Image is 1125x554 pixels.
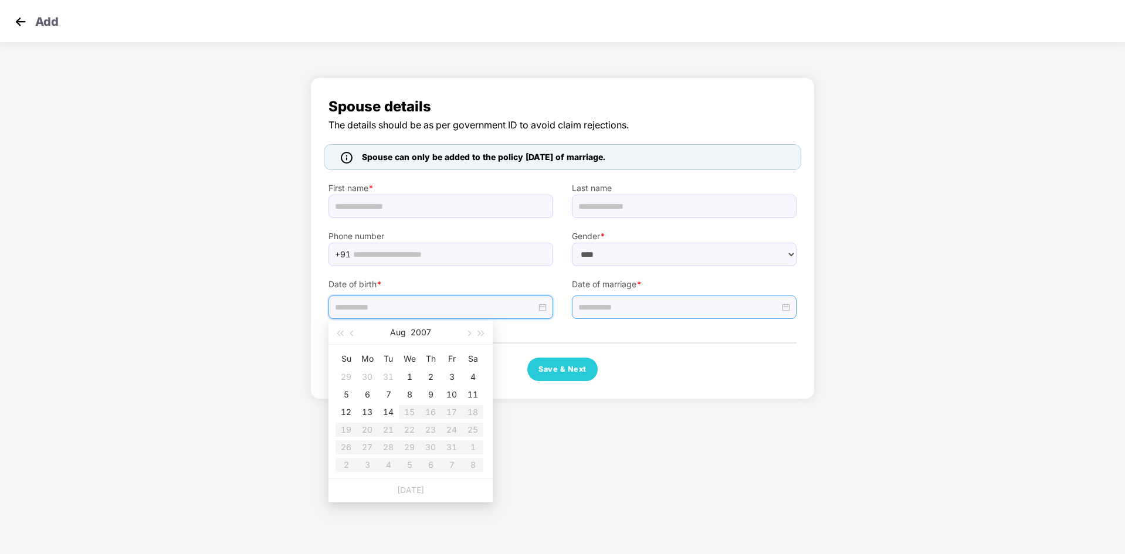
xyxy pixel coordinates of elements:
[357,368,378,386] td: 2007-07-30
[360,370,374,384] div: 30
[378,386,399,403] td: 2007-08-07
[420,368,441,386] td: 2007-08-02
[378,368,399,386] td: 2007-07-31
[335,246,351,263] span: +91
[441,368,462,386] td: 2007-08-03
[399,386,420,403] td: 2007-08-08
[341,152,353,164] img: icon
[357,403,378,421] td: 2007-08-13
[423,370,438,384] div: 2
[381,405,395,419] div: 14
[445,388,459,402] div: 10
[441,386,462,403] td: 2007-08-10
[423,388,438,402] div: 9
[328,278,553,291] label: Date of birth
[336,368,357,386] td: 2007-07-29
[378,403,399,421] td: 2007-08-14
[411,321,431,344] button: 2007
[328,230,553,243] label: Phone number
[462,349,483,368] th: Sa
[381,370,395,384] div: 31
[462,386,483,403] td: 2007-08-11
[441,349,462,368] th: Fr
[390,321,406,344] button: Aug
[339,370,353,384] div: 29
[402,370,416,384] div: 1
[328,96,797,118] span: Spouse details
[35,13,59,27] p: Add
[399,349,420,368] th: We
[328,182,553,195] label: First name
[420,386,441,403] td: 2007-08-09
[572,182,797,195] label: Last name
[336,403,357,421] td: 2007-08-12
[572,230,797,243] label: Gender
[397,485,424,495] a: [DATE]
[336,349,357,368] th: Su
[466,370,480,384] div: 4
[360,405,374,419] div: 13
[381,388,395,402] div: 7
[12,13,29,30] img: svg+xml;base64,PHN2ZyB4bWxucz0iaHR0cDovL3d3dy53My5vcmcvMjAwMC9zdmciIHdpZHRoPSIzMCIgaGVpZ2h0PSIzMC...
[362,151,605,164] span: Spouse can only be added to the policy [DATE] of marriage.
[378,349,399,368] th: Tu
[357,349,378,368] th: Mo
[420,349,441,368] th: Th
[336,386,357,403] td: 2007-08-05
[402,388,416,402] div: 8
[328,118,797,132] span: The details should be as per government ID to avoid claim rejections.
[527,358,598,381] button: Save & Next
[399,368,420,386] td: 2007-08-01
[360,388,374,402] div: 6
[339,388,353,402] div: 5
[445,370,459,384] div: 3
[462,368,483,386] td: 2007-08-04
[339,405,353,419] div: 12
[357,386,378,403] td: 2007-08-06
[572,278,797,291] label: Date of marriage
[466,388,480,402] div: 11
